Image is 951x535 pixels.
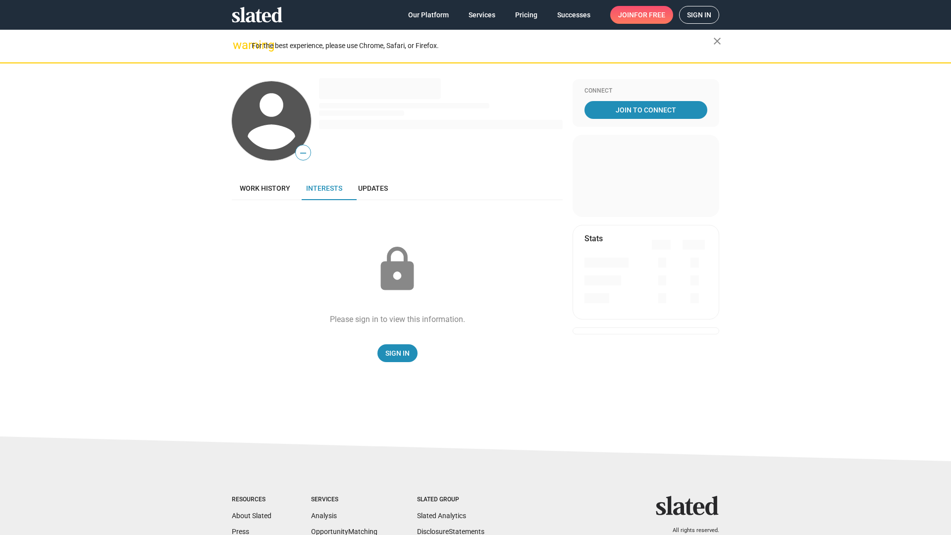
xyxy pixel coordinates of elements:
[233,39,245,51] mat-icon: warning
[232,496,271,504] div: Resources
[385,344,410,362] span: Sign In
[311,496,377,504] div: Services
[240,184,290,192] span: Work history
[400,6,457,24] a: Our Platform
[515,6,537,24] span: Pricing
[296,147,311,160] span: —
[232,176,298,200] a: Work history
[584,101,707,119] a: Join To Connect
[469,6,495,24] span: Services
[377,344,418,362] a: Sign In
[584,233,603,244] mat-card-title: Stats
[358,184,388,192] span: Updates
[586,101,705,119] span: Join To Connect
[417,512,466,520] a: Slated Analytics
[311,512,337,520] a: Analysis
[507,6,545,24] a: Pricing
[557,6,590,24] span: Successes
[687,6,711,23] span: Sign in
[634,6,665,24] span: for free
[679,6,719,24] a: Sign in
[232,512,271,520] a: About Slated
[306,184,342,192] span: Interests
[610,6,673,24] a: Joinfor free
[372,245,422,294] mat-icon: lock
[408,6,449,24] span: Our Platform
[584,87,707,95] div: Connect
[252,39,713,53] div: For the best experience, please use Chrome, Safari, or Firefox.
[618,6,665,24] span: Join
[711,35,723,47] mat-icon: close
[417,496,484,504] div: Slated Group
[350,176,396,200] a: Updates
[549,6,598,24] a: Successes
[461,6,503,24] a: Services
[330,314,465,324] div: Please sign in to view this information.
[298,176,350,200] a: Interests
